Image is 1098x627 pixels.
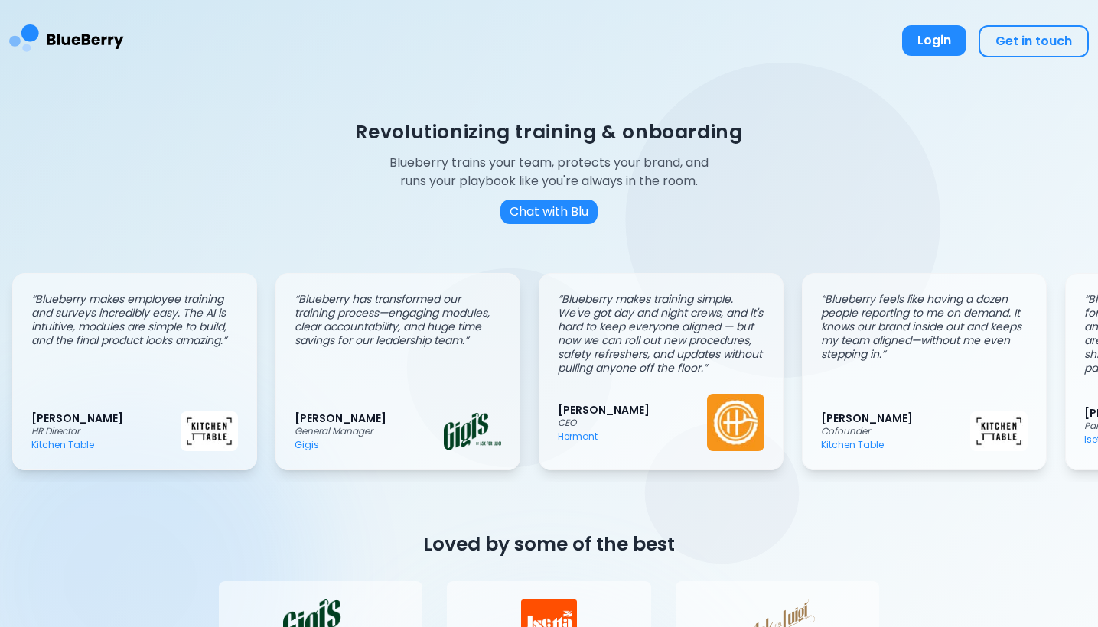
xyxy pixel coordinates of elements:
[31,425,181,437] p: HR Director
[902,25,966,57] a: Login
[444,413,501,450] img: Gigis logo
[821,292,1028,361] p: “ Blueberry feels like having a dozen people reporting to me on demand. It knows our brand inside...
[821,439,970,451] p: Kitchen Table
[378,154,721,190] p: Blueberry trains your team, protects your brand, and runs your playbook like you're always in the...
[9,12,124,70] img: BlueBerry Logo
[295,425,444,437] p: General Manager
[31,439,181,451] p: Kitchen Table
[979,25,1089,57] button: Get in touch
[558,430,707,443] p: Hermont
[31,411,181,425] p: [PERSON_NAME]
[821,425,970,437] p: Cofounder
[295,292,501,347] p: “ Blueberry has transformed our training process—engaging modules, clear accountability, and huge...
[707,394,764,451] img: Hermont logo
[355,119,742,145] h1: Revolutionizing training & onboarding
[295,439,444,451] p: Gigis
[295,411,444,425] p: [PERSON_NAME]
[970,411,1028,451] img: Kitchen Table logo
[821,411,970,425] p: [PERSON_NAME]
[995,32,1072,50] span: Get in touch
[219,531,880,557] h2: Loved by some of the best
[558,403,707,417] p: [PERSON_NAME]
[902,25,966,56] button: Login
[500,200,598,224] button: Chat with Blu
[31,292,238,347] p: “ Blueberry makes employee training and surveys incredibly easy. The AI is intuitive, modules are...
[181,411,238,451] img: Kitchen Table logo
[558,292,764,375] p: “ Blueberry makes training simple. We've got day and night crews, and it's hard to keep everyone ...
[558,417,707,429] p: CEO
